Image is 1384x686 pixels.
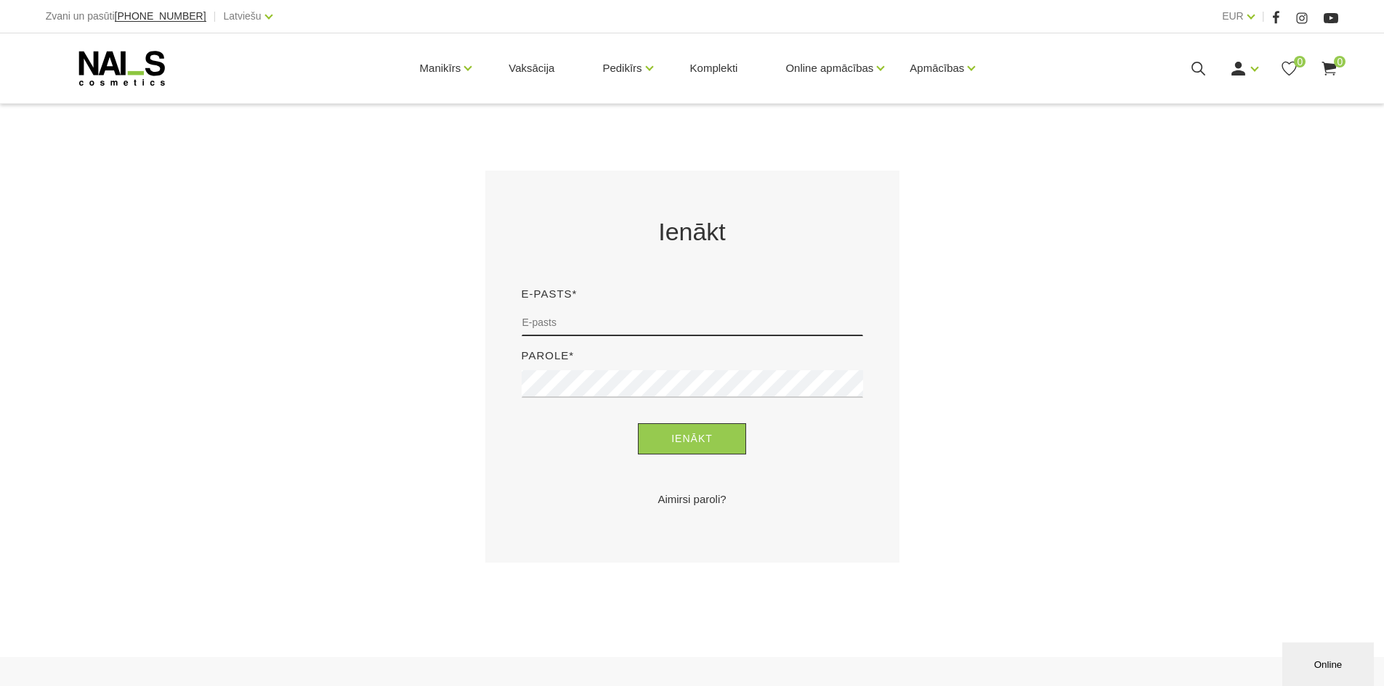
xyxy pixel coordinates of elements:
[785,39,873,97] a: Online apmācības
[1262,7,1265,25] span: |
[522,285,578,303] label: E-pasts*
[420,39,461,97] a: Manikīrs
[497,33,566,103] a: Vaksācija
[115,10,206,22] span: [PHONE_NUMBER]
[638,423,746,454] button: Ienākt
[1222,7,1244,25] a: EUR
[910,39,964,97] a: Apmācības
[522,214,863,249] h2: Ienākt
[602,39,642,97] a: Pedikīrs
[214,7,216,25] span: |
[115,11,206,22] a: [PHONE_NUMBER]
[46,7,206,25] div: Zvani un pasūti
[522,309,863,336] input: E-pasts
[1294,56,1306,68] span: 0
[1282,640,1377,686] iframe: chat widget
[522,491,863,508] a: Aimirsi paroli?
[1280,60,1298,78] a: 0
[1320,60,1338,78] a: 0
[522,347,575,364] label: Parole*
[1334,56,1345,68] span: 0
[224,7,262,25] a: Latviešu
[679,33,750,103] a: Komplekti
